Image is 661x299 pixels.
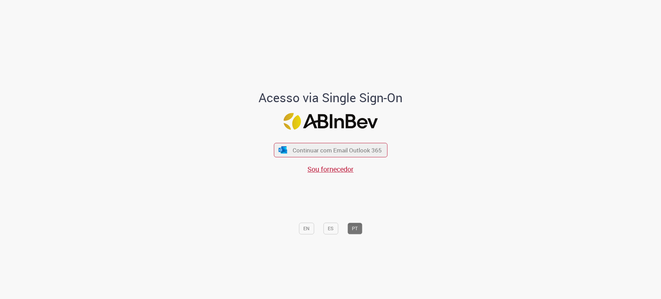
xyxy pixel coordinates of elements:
button: EN [299,223,314,234]
span: Continuar com Email Outlook 365 [293,146,382,154]
h1: Acesso via Single Sign-On [235,91,426,105]
button: PT [347,223,362,234]
button: ícone Azure/Microsoft 360 Continuar com Email Outlook 365 [274,143,387,157]
a: Sou fornecedor [307,164,354,174]
img: ícone Azure/Microsoft 360 [278,146,288,153]
button: ES [323,223,338,234]
img: Logo ABInBev [283,113,378,130]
